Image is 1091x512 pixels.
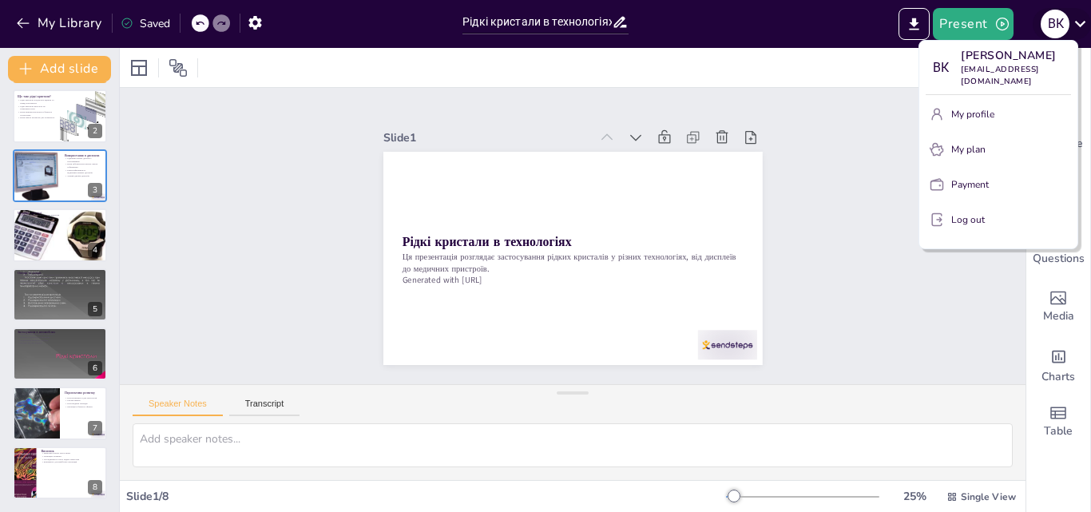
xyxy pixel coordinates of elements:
p: Payment [951,177,989,192]
p: [EMAIL_ADDRESS][DOMAIN_NAME] [961,64,1071,88]
p: My plan [951,142,986,157]
button: Log out [926,207,1071,232]
button: Payment [926,172,1071,197]
p: My profile [951,107,994,121]
p: [PERSON_NAME] [961,47,1071,64]
p: Log out [951,212,985,227]
div: В К [926,54,954,82]
button: My plan [926,137,1071,162]
button: My profile [926,101,1071,127]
